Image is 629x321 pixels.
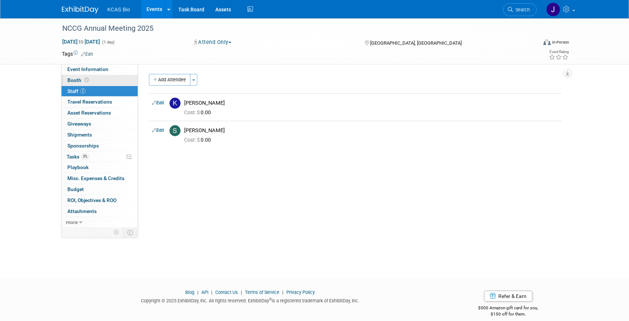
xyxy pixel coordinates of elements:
[191,38,234,46] button: Attend Only
[67,88,86,94] span: Staff
[81,154,89,159] span: 0%
[152,128,164,133] a: Edit
[62,152,138,162] a: Tasks0%
[239,290,244,295] span: |
[546,3,560,16] img: Jason Hannah
[494,38,569,49] div: Event Format
[60,22,526,35] div: NCCG Annual Meeting 2025
[184,137,201,143] span: Cost: $
[62,108,138,118] a: Asset Reservations
[484,291,532,302] a: Refer & Earn
[370,40,462,46] span: [GEOGRAPHIC_DATA], [GEOGRAPHIC_DATA]
[62,296,438,304] div: Copyright © 2025 ExhibitDay, Inc. All rights reserved. ExhibitDay is a registered trademark of Ex...
[503,3,537,16] a: Search
[209,290,214,295] span: |
[152,100,164,105] a: Edit
[62,75,138,86] a: Booth
[170,125,180,136] img: S.jpg
[184,100,559,107] div: [PERSON_NAME]
[215,290,238,295] a: Contact Us
[62,195,138,206] a: ROI, Objectives & ROO
[67,110,111,116] span: Asset Reservations
[78,39,85,45] span: to
[149,74,190,86] button: Add Attendee
[101,40,115,45] span: (1 day)
[67,197,116,203] span: ROI, Objectives & ROO
[67,164,89,170] span: Playbook
[184,109,201,115] span: Cost: $
[62,86,138,97] a: Staff2
[62,6,98,14] img: ExhibitDay
[67,154,89,160] span: Tasks
[201,290,208,295] a: API
[67,121,91,127] span: Giveaways
[62,64,138,75] a: Event Information
[170,98,180,109] img: K.jpg
[67,186,84,192] span: Budget
[83,77,90,83] span: Booth not reserved yet
[81,52,93,57] a: Edit
[67,208,97,214] span: Attachments
[513,7,530,12] span: Search
[67,132,92,138] span: Shipments
[62,162,138,173] a: Playbook
[62,130,138,140] a: Shipments
[184,109,214,115] span: 0.00
[67,77,90,83] span: Booth
[196,290,200,295] span: |
[80,88,86,94] span: 2
[552,40,569,45] div: In-Person
[543,39,551,45] img: Format-Inperson.png
[449,300,567,317] div: $500 Amazon gift card for you,
[62,184,138,195] a: Budget
[107,7,130,12] span: KCAS Bio
[62,50,93,57] td: Tags
[184,127,559,134] div: [PERSON_NAME]
[62,206,138,217] a: Attachments
[245,290,279,295] a: Terms of Service
[67,175,124,181] span: Misc. Expenses & Credits
[110,228,123,237] td: Personalize Event Tab Strip
[67,66,108,72] span: Event Information
[62,141,138,151] a: Sponsorships
[286,290,315,295] a: Privacy Policy
[67,99,112,105] span: Travel Reservations
[66,219,78,225] span: more
[280,290,285,295] span: |
[62,173,138,184] a: Misc. Expenses & Credits
[62,38,100,45] span: [DATE] [DATE]
[67,143,99,149] span: Sponsorships
[62,119,138,129] a: Giveaways
[123,228,138,237] td: Toggle Event Tabs
[269,297,272,301] sup: ®
[549,50,569,54] div: Event Rating
[62,97,138,107] a: Travel Reservations
[449,311,567,317] div: $150 off for them.
[185,290,194,295] a: Blog
[184,137,214,143] span: 0.00
[62,217,138,228] a: more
